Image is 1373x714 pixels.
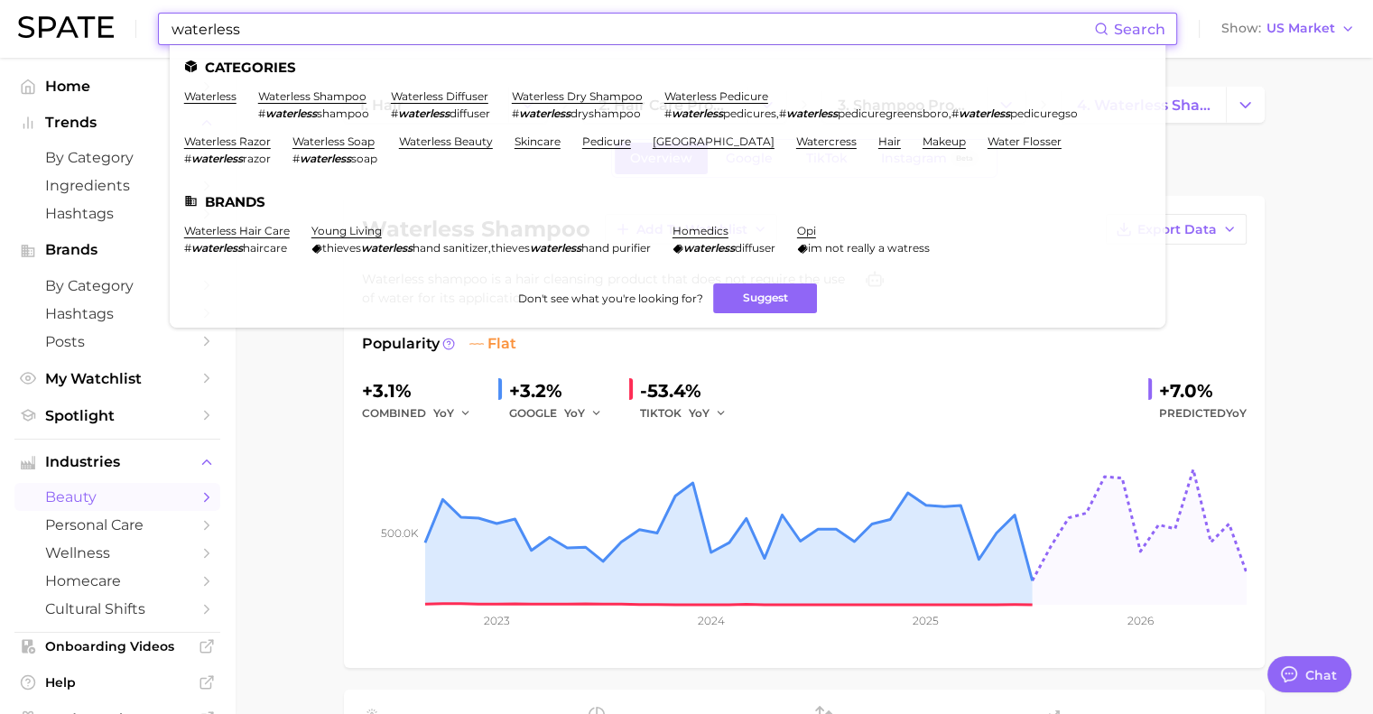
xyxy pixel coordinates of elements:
span: Home [45,78,190,95]
div: GOOGLE [509,403,615,424]
em: waterless [530,241,581,255]
em: waterless [672,107,723,120]
span: pedicuregso [1010,107,1078,120]
a: Home [14,72,220,100]
span: hand purifier [581,241,651,255]
tspan: 2025 [913,614,939,627]
img: SPATE [18,16,114,38]
span: YoY [689,405,710,421]
span: homecare [45,572,190,589]
span: by Category [45,277,190,294]
a: My Watchlist [14,365,220,393]
div: , [311,241,651,255]
a: Hashtags [14,199,220,227]
em: waterless [519,107,571,120]
em: waterless [683,241,735,255]
span: razor [243,152,271,165]
a: Onboarding Videos [14,633,220,660]
div: TIKTOK [640,403,739,424]
a: Ingredients [14,172,220,199]
img: flat [469,337,484,351]
span: YoY [564,405,585,421]
a: waterless soap [292,134,375,148]
a: homedics [673,224,728,237]
a: Hashtags [14,300,220,328]
span: by Category [45,149,190,166]
em: waterless [959,107,1010,120]
a: waterless razor [184,134,271,148]
a: hair [878,134,901,148]
a: waterless beauty [399,134,493,148]
a: waterless [184,89,237,103]
span: flat [469,333,516,355]
div: +7.0% [1159,376,1247,405]
span: Trends [45,115,190,131]
span: thieves [491,241,530,255]
span: Show [1221,23,1261,33]
a: by Category [14,144,220,172]
span: personal care [45,516,190,533]
span: Spotlight [45,407,190,424]
button: Industries [14,449,220,476]
li: Categories [184,60,1151,75]
button: Trends [14,109,220,136]
a: waterless pedicure [664,89,768,103]
span: Search [1114,21,1165,38]
span: dryshampoo [571,107,641,120]
span: Onboarding Videos [45,638,190,654]
div: combined [362,403,484,424]
span: soap [351,152,377,165]
a: by Category [14,272,220,300]
span: My Watchlist [45,370,190,387]
span: Brands [45,242,190,258]
a: waterless diffuser [391,89,488,103]
em: waterless [398,107,450,120]
span: diffuser [735,241,775,255]
span: # [779,107,786,120]
a: Posts [14,328,220,356]
li: Brands [184,194,1151,209]
a: makeup [923,134,966,148]
em: waterless [300,152,351,165]
span: diffuser [450,107,490,120]
span: # [258,107,265,120]
span: Industries [45,454,190,470]
a: wellness [14,539,220,567]
button: YoY [564,403,603,424]
span: beauty [45,488,190,505]
span: pedicuregreensboro [838,107,949,120]
span: # [184,241,191,255]
span: # [951,107,959,120]
span: haircare [243,241,287,255]
button: ShowUS Market [1217,17,1359,41]
a: beauty [14,483,220,511]
span: # [292,152,300,165]
button: Suggest [713,283,817,313]
span: Export Data [1137,222,1217,237]
a: water flosser [988,134,1062,148]
em: waterless [191,152,243,165]
a: waterless hair care [184,224,290,237]
em: waterless [191,241,243,255]
span: Help [45,674,190,691]
span: Popularity [362,333,440,355]
a: pedicure [582,134,631,148]
button: YoY [433,403,472,424]
button: Export Data [1106,214,1247,245]
span: # [512,107,519,120]
div: +3.2% [509,376,615,405]
a: watercress [796,134,857,148]
span: Posts [45,333,190,350]
em: waterless [265,107,317,120]
a: waterless shampoo [258,89,366,103]
input: Search here for a brand, industry, or ingredient [170,14,1094,44]
span: pedicures [723,107,776,120]
a: personal care [14,511,220,539]
div: , , [664,107,1078,120]
span: shampoo [317,107,369,120]
span: Hashtags [45,305,190,322]
span: # [664,107,672,120]
a: skincare [515,134,561,148]
a: homecare [14,567,220,595]
span: Hashtags [45,205,190,222]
